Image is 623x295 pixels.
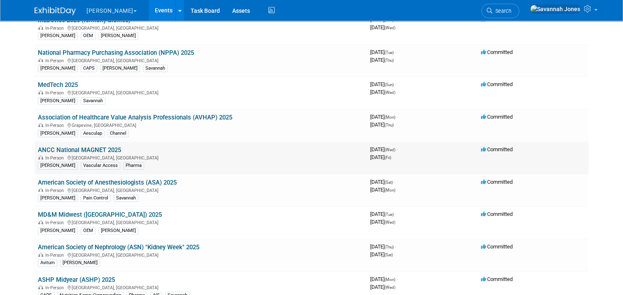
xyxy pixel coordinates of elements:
div: [GEOGRAPHIC_DATA], [GEOGRAPHIC_DATA] [38,187,364,193]
img: In-Person Event [38,220,43,224]
span: (Sun) [385,82,394,87]
span: In-Person [45,90,66,96]
span: Committed [481,243,513,250]
span: - [397,146,398,152]
div: Savannah [143,65,168,72]
div: [GEOGRAPHIC_DATA], [GEOGRAPHIC_DATA] [38,89,364,96]
div: [PERSON_NAME] [38,194,78,202]
span: Committed [481,146,513,152]
span: In-Person [45,188,66,193]
div: OEM [81,227,96,234]
div: OEM [81,32,96,40]
span: In-Person [45,285,66,290]
a: ASHP Midyear (ASHP) 2025 [38,276,115,283]
div: [PERSON_NAME] [38,130,78,137]
span: In-Person [45,220,66,225]
div: Savannah [81,97,105,105]
span: Committed [481,114,513,120]
span: [DATE] [370,251,393,258]
img: In-Person Event [38,123,43,127]
span: (Sat) [385,253,393,257]
span: (Fri) [385,155,391,160]
span: (Wed) [385,147,395,152]
span: [DATE] [370,49,396,55]
span: [DATE] [370,243,396,250]
div: [GEOGRAPHIC_DATA], [GEOGRAPHIC_DATA] [38,219,364,225]
div: Aesculap [81,130,105,137]
span: (Tue) [385,50,394,55]
span: Committed [481,276,513,282]
div: [PERSON_NAME] [38,32,78,40]
div: [GEOGRAPHIC_DATA], [GEOGRAPHIC_DATA] [38,284,364,290]
img: In-Person Event [38,90,43,94]
span: [DATE] [370,276,398,282]
a: Association of Healthcare Value Analysis Professionals (AVHAP) 2025 [38,114,232,121]
span: [DATE] [370,122,394,128]
span: (Mon) [385,188,395,192]
span: (Mon) [385,277,395,282]
a: MD&M Midwest ([GEOGRAPHIC_DATA]) 2025 [38,211,162,218]
div: [PERSON_NAME] [98,227,138,234]
div: Pain Control [81,194,111,202]
span: - [397,276,398,282]
div: [PERSON_NAME] [98,32,138,40]
span: In-Person [45,253,66,258]
img: ExhibitDay [35,7,76,15]
span: [DATE] [370,146,398,152]
div: [GEOGRAPHIC_DATA], [GEOGRAPHIC_DATA] [38,154,364,161]
img: In-Person Event [38,188,43,192]
span: - [395,211,396,217]
div: [PERSON_NAME] [100,65,140,72]
div: Savannah [114,194,138,202]
span: [DATE] [370,81,396,87]
span: In-Person [45,123,66,128]
a: ANCC National MAGNET 2025 [38,146,121,154]
a: American Society of Anesthesiologists (ASA) 2025 [38,179,177,186]
span: (Wed) [385,285,395,290]
div: [GEOGRAPHIC_DATA], [GEOGRAPHIC_DATA] [38,251,364,258]
span: In-Person [45,26,66,31]
span: (Sat) [385,180,393,185]
a: MedTech 2025 [38,81,78,89]
div: Channel [107,130,129,137]
span: - [395,16,396,23]
img: In-Person Event [38,58,43,62]
span: (Tue) [385,18,394,22]
span: - [395,49,396,55]
span: Committed [481,179,513,185]
span: [DATE] [370,114,398,120]
div: [GEOGRAPHIC_DATA], [GEOGRAPHIC_DATA] [38,57,364,63]
a: American Society of Nephrology (ASN) "Kidney Week" 2025 [38,243,199,251]
span: (Wed) [385,26,395,30]
span: (Mon) [385,115,395,119]
img: In-Person Event [38,26,43,30]
span: - [395,81,396,87]
span: [DATE] [370,89,395,95]
span: [DATE] [370,211,396,217]
div: CAPS [81,65,97,72]
a: National Pharmacy Purchasing Association (NPPA) 2025 [38,49,194,56]
img: In-Person Event [38,253,43,257]
div: Pharma [123,162,144,169]
span: Committed [481,211,513,217]
span: (Wed) [385,220,395,225]
div: [PERSON_NAME] [38,162,78,169]
span: - [397,114,398,120]
span: Committed [481,81,513,87]
span: [DATE] [370,219,395,225]
span: (Thu) [385,58,394,63]
span: [DATE] [370,24,395,30]
span: Committed [481,49,513,55]
span: (Tue) [385,212,394,217]
span: In-Person [45,155,66,161]
span: Search [492,8,511,14]
div: [GEOGRAPHIC_DATA], [GEOGRAPHIC_DATA] [38,24,364,31]
div: [PERSON_NAME] [38,97,78,105]
span: [DATE] [370,57,394,63]
span: - [394,179,395,185]
span: In-Person [45,58,66,63]
span: [DATE] [370,179,395,185]
div: Avitum [38,259,57,267]
div: [PERSON_NAME] [38,227,78,234]
a: Search [481,4,519,18]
